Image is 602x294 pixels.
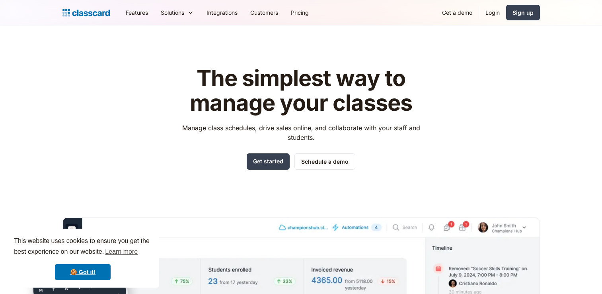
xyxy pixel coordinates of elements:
[200,4,244,22] a: Integrations
[6,229,159,288] div: cookieconsent
[154,4,200,22] div: Solutions
[119,4,154,22] a: Features
[175,123,427,142] p: Manage class schedules, drive sales online, and collaborate with your staff and students.
[506,5,540,20] a: Sign up
[175,66,427,115] h1: The simplest way to manage your classes
[294,153,355,170] a: Schedule a demo
[14,236,152,258] span: This website uses cookies to ensure you get the best experience on our website.
[512,8,534,17] div: Sign up
[104,246,139,258] a: learn more about cookies
[247,153,290,170] a: Get started
[436,4,479,22] a: Get a demo
[479,4,506,22] a: Login
[62,7,110,18] a: home
[55,264,111,280] a: dismiss cookie message
[284,4,315,22] a: Pricing
[161,8,184,17] div: Solutions
[244,4,284,22] a: Customers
